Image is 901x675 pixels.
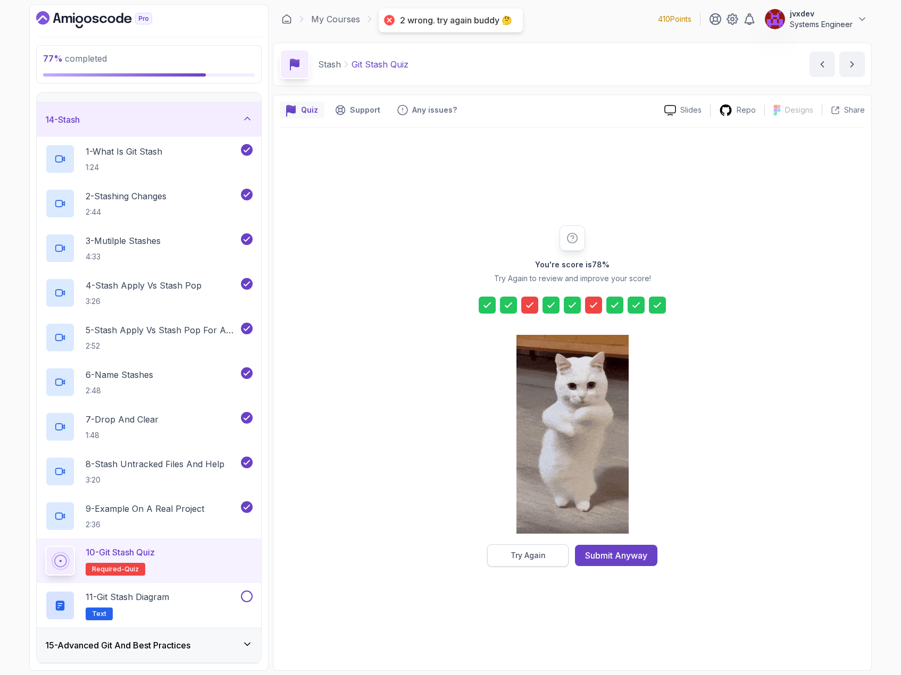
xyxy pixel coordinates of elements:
[45,367,253,397] button: 6-Name Stashes2:48
[839,52,865,77] button: next content
[86,368,153,381] p: 6 - Name Stashes
[45,501,253,531] button: 9-Example On A Real Project2:36
[585,549,647,562] div: Submit Anyway
[45,323,253,352] button: 5-Stash Apply Vs Stash Pop For A Given Index2:52
[37,103,261,137] button: 14-Stash
[790,19,853,30] p: Systems Engineer
[86,546,155,559] p: 10 - Git Stash Quiz
[86,207,166,217] p: 2:44
[124,565,139,573] span: quiz
[92,565,124,573] span: Required-
[680,105,702,115] p: Slides
[350,105,380,115] p: Support
[656,105,710,116] a: Slides
[45,412,253,442] button: 7-Drop And Clear1:48
[400,15,512,26] div: 2 wrong. try again buddy 🤔
[86,296,202,307] p: 3:26
[86,413,158,426] p: 7 - Drop And Clear
[86,502,204,515] p: 9 - Example On A Real Project
[764,9,867,30] button: user profile imagejvxdevSystems Engineer
[318,58,341,71] p: Stash
[391,102,463,119] button: Feedback button
[45,590,253,620] button: 11-Git Stash DiagramText
[711,104,764,117] a: Repo
[43,53,107,64] span: completed
[86,251,161,262] p: 4:33
[658,14,691,24] p: 410 Points
[86,385,153,396] p: 2:48
[45,546,253,576] button: 10-Git Stash QuizRequired-quiz
[844,105,865,115] p: Share
[785,105,813,115] p: Designs
[37,628,261,662] button: 15-Advanced Git And Best Practices
[86,145,162,158] p: 1 - What Is Git Stash
[86,190,166,203] p: 2 - Stashing Changes
[575,545,657,566] button: Submit Anyway
[352,58,408,71] p: Git Stash Quiz
[810,52,835,77] button: previous content
[301,105,318,115] p: Quiz
[86,234,161,247] p: 3 - Mutilple Stashes
[86,162,162,173] p: 1:24
[86,590,169,603] p: 11 - Git Stash Diagram
[311,13,360,26] a: My Courses
[487,544,569,567] button: Try Again
[45,144,253,174] button: 1-What Is Git Stash1:24
[45,278,253,308] button: 4-Stash Apply Vs Stash Pop3:26
[45,113,80,126] h3: 14 - Stash
[86,475,224,485] p: 3:20
[45,639,190,652] h3: 15 - Advanced Git And Best Practices
[511,550,546,561] div: Try Again
[281,14,292,24] a: Dashboard
[43,53,63,64] span: 77 %
[494,273,651,284] p: Try Again to review and improve your score!
[765,9,785,29] img: user profile image
[36,11,177,28] a: Dashboard
[86,341,239,351] p: 2:52
[92,610,106,618] span: Text
[822,105,865,115] button: Share
[329,102,387,119] button: Support button
[45,189,253,218] button: 2-Stashing Changes2:44
[86,519,204,530] p: 2:36
[790,9,853,19] p: jvxdev
[86,279,202,292] p: 4 - Stash Apply Vs Stash Pop
[412,105,457,115] p: Any issues?
[86,430,158,441] p: 1:48
[86,324,239,336] p: 5 - Stash Apply Vs Stash Pop For A Given Index
[535,259,610,270] h2: You're score is 78 %
[737,105,756,115] p: Repo
[280,102,324,119] button: quiz button
[516,335,629,534] img: cool-cat
[45,233,253,263] button: 3-Mutilple Stashes4:33
[86,458,224,470] p: 8 - Stash Untracked Files And Help
[45,457,253,486] button: 8-Stash Untracked Files And Help3:20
